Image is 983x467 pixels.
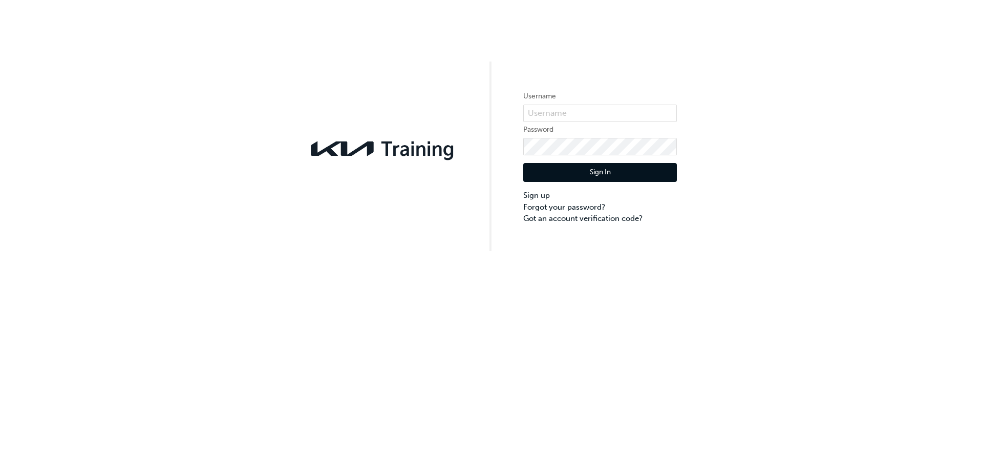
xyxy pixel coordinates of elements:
button: Sign In [523,163,677,182]
img: kia-training [306,135,460,163]
input: Username [523,105,677,122]
label: Password [523,124,677,136]
a: Got an account verification code? [523,213,677,225]
label: Username [523,90,677,103]
a: Forgot your password? [523,201,677,213]
a: Sign up [523,190,677,201]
